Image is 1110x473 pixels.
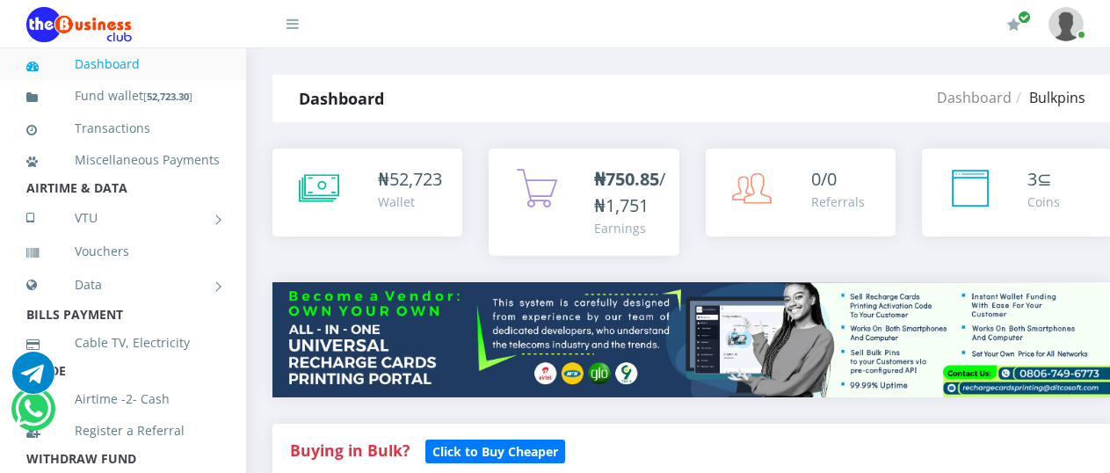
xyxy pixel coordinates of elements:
[1027,167,1037,191] span: 3
[378,166,442,193] div: ₦
[26,263,220,307] a: Data
[15,401,51,430] a: Chat for support
[594,167,665,217] span: /₦1,751
[811,193,865,211] div: Referrals
[594,219,665,237] div: Earnings
[489,149,678,256] a: ₦750.85/₦1,751 Earnings
[147,90,189,103] b: 52,723.30
[432,443,558,460] b: Click to Buy Cheaper
[1012,87,1085,108] li: Bulkpins
[1007,18,1020,32] i: Renew/Upgrade Subscription
[26,379,220,419] a: Airtime -2- Cash
[1027,193,1060,211] div: Coins
[1048,7,1084,41] img: User
[425,440,565,461] a: Click to Buy Cheaper
[26,196,220,240] a: VTU
[12,365,54,394] a: Chat for support
[26,140,220,180] a: Miscellaneous Payments
[272,149,462,236] a: ₦52,723 Wallet
[378,193,442,211] div: Wallet
[594,167,659,191] b: ₦750.85
[26,231,220,272] a: Vouchers
[706,149,896,236] a: 0/0 Referrals
[26,44,220,84] a: Dashboard
[811,167,837,191] span: 0/0
[389,167,442,191] span: 52,723
[26,7,132,42] img: Logo
[290,440,410,461] strong: Buying in Bulk?
[26,323,220,363] a: Cable TV, Electricity
[143,90,192,103] small: [ ]
[1027,166,1060,193] div: ⊆
[26,76,220,117] a: Fund wallet[52,723.30]
[26,411,220,451] a: Register a Referral
[299,88,384,109] strong: Dashboard
[1018,11,1031,24] span: Renew/Upgrade Subscription
[26,108,220,149] a: Transactions
[937,88,1012,107] a: Dashboard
